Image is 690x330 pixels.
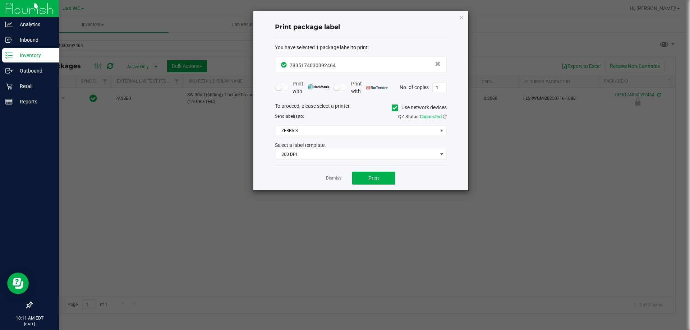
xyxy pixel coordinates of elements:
img: mark_magic_cybra.png [308,84,330,89]
p: [DATE] [3,321,56,327]
span: In Sync [281,61,288,69]
inline-svg: Inbound [5,36,13,43]
div: Select a label template. [270,141,452,149]
inline-svg: Analytics [5,21,13,28]
button: Print [352,172,395,185]
inline-svg: Retail [5,83,13,90]
p: Outbound [13,66,56,75]
span: No. of copies [400,84,429,90]
h4: Print package label [275,23,447,32]
span: 7835174030392464 [290,62,336,68]
p: Retail [13,82,56,90]
a: Dismiss [326,175,341,181]
span: Print with [293,80,330,95]
inline-svg: Outbound [5,67,13,74]
span: 300 DPI [275,149,437,159]
div: To proceed, please select a printer. [270,102,452,113]
p: Inbound [13,36,56,44]
p: Analytics [13,20,56,29]
inline-svg: Reports [5,98,13,105]
span: Connected [420,114,442,119]
label: Use network devices [392,104,447,111]
span: QZ Status: [398,114,447,119]
img: bartender.png [366,86,388,89]
span: Print with [351,80,388,95]
iframe: Resource center [7,273,29,294]
span: Send to: [275,114,304,119]
div: : [275,44,447,51]
p: Inventory [13,51,56,60]
p: Reports [13,97,56,106]
span: ZEBRA-3 [275,126,437,136]
span: You have selected 1 package label to print [275,45,368,50]
span: label(s) [285,114,299,119]
inline-svg: Inventory [5,52,13,59]
p: 10:11 AM EDT [3,315,56,321]
span: Print [368,175,379,181]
